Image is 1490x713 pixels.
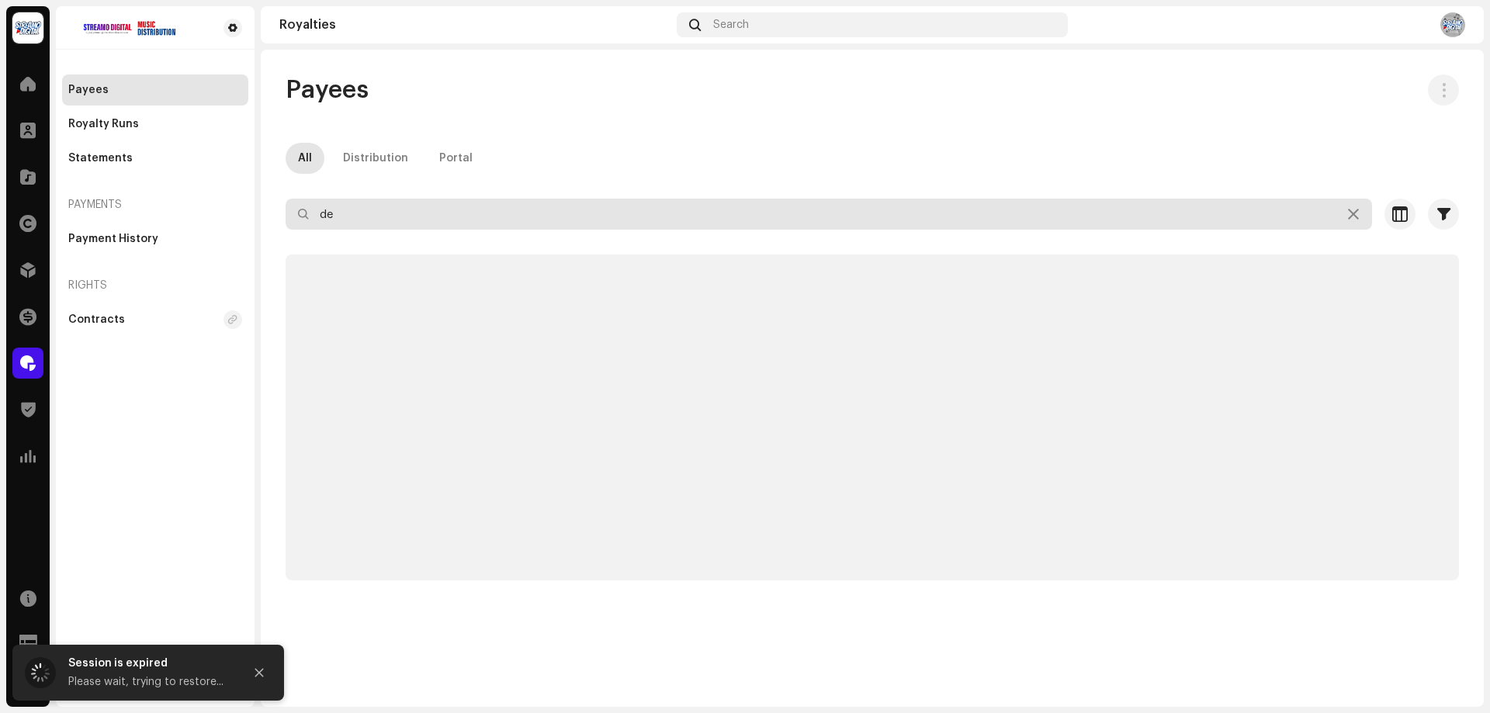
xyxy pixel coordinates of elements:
[68,673,231,691] div: Please wait, trying to restore...
[68,152,133,164] div: Statements
[62,143,248,174] re-m-nav-item: Statements
[62,223,248,254] re-m-nav-item: Payment History
[286,199,1372,230] input: Search
[62,304,248,335] re-m-nav-item: Contracts
[62,74,248,106] re-m-nav-item: Payees
[62,109,248,140] re-m-nav-item: Royalty Runs
[298,143,312,174] div: All
[68,84,109,96] div: Payees
[12,12,43,43] img: 002d0b7e-39bb-449f-ae97-086db32edbb7
[68,313,125,326] div: Contracts
[68,233,158,245] div: Payment History
[1440,12,1465,37] img: 52737189-99ea-4cd9-8b24-1a83512747b3
[62,186,248,223] re-a-nav-header: Payments
[439,143,473,174] div: Portal
[68,654,231,673] div: Session is expired
[62,267,248,304] re-a-nav-header: Rights
[68,118,139,130] div: Royalty Runs
[713,19,749,31] span: Search
[244,657,275,688] button: Close
[279,19,670,31] div: Royalties
[286,74,369,106] span: Payees
[343,143,408,174] div: Distribution
[68,19,199,37] img: bacda259-2751-43f5-8ab8-01aaca367b49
